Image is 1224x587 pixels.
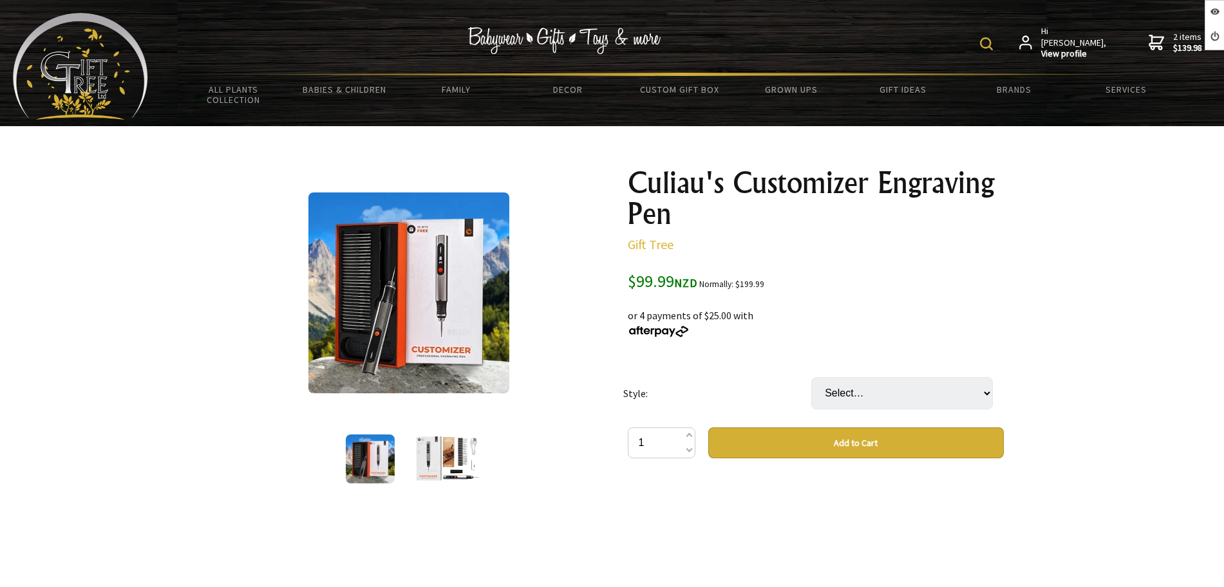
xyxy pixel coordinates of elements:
strong: View profile [1041,48,1107,60]
div: or 4 payments of $25.00 with [628,292,1004,339]
small: Normally: $199.99 [699,279,764,290]
img: product search [980,37,993,50]
img: Culiau's Customizer Engraving Pen [346,434,395,483]
span: NZD [674,275,697,290]
a: Family [400,76,512,103]
a: Babies & Children [289,76,400,103]
img: Babywear - Gifts - Toys & more [467,27,661,54]
button: Add to Cart [708,427,1004,458]
a: Hi [PERSON_NAME],View profile [1019,26,1107,60]
a: All Plants Collection [178,76,289,113]
span: 2 items [1173,31,1202,54]
img: Afterpay [628,326,690,337]
a: Grown Ups [735,76,847,103]
span: Hi [PERSON_NAME], [1041,26,1107,60]
a: Gift Ideas [847,76,958,103]
a: Services [1070,76,1182,103]
img: Culiau's Customizer Engraving Pen [415,436,480,482]
a: Custom Gift Box [624,76,735,103]
td: Style: [623,359,811,427]
strong: $139.98 [1173,42,1202,54]
a: Gift Tree [628,236,673,252]
a: Decor [512,76,623,103]
span: $99.99 [628,270,697,292]
a: Brands [959,76,1070,103]
img: Babyware - Gifts - Toys and more... [13,13,148,120]
h1: Culiau's Customizer Engraving Pen [628,167,1004,229]
img: Culiau's Customizer Engraving Pen [308,192,509,393]
a: 2 items$139.98 [1149,26,1202,60]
